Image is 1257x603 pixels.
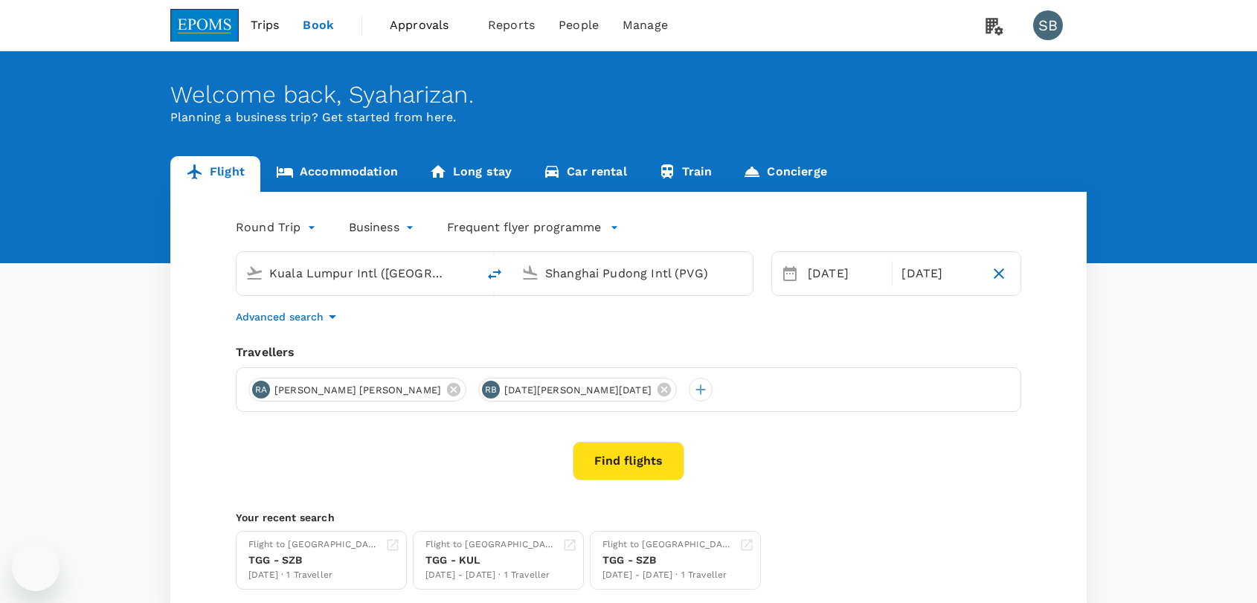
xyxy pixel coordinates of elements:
[602,538,733,552] div: Flight to [GEOGRAPHIC_DATA]
[447,219,619,236] button: Frequent flyer programme
[236,344,1021,361] div: Travellers
[573,442,684,480] button: Find flights
[425,538,556,552] div: Flight to [GEOGRAPHIC_DATA]
[12,544,60,591] iframe: Button to launch messaging window
[414,156,527,192] a: Long stay
[303,16,334,34] span: Book
[1033,10,1063,40] div: SB
[545,262,721,285] input: Going to
[251,16,280,34] span: Trips
[236,309,324,324] p: Advanced search
[349,216,417,239] div: Business
[425,568,556,583] div: [DATE] - [DATE] · 1 Traveller
[727,156,842,192] a: Concierge
[802,259,889,288] div: [DATE]
[236,216,319,239] div: Round Trip
[260,156,414,192] a: Accommodation
[390,16,464,34] span: Approvals
[477,257,512,292] button: delete
[623,16,668,34] span: Manage
[425,552,556,568] div: TGG - KUL
[896,259,983,288] div: [DATE]
[495,383,660,398] span: [DATE][PERSON_NAME][DATE]
[248,552,379,568] div: TGG - SZB
[466,271,469,274] button: Open
[248,568,379,583] div: [DATE] · 1 Traveller
[742,271,745,274] button: Open
[236,510,1021,525] p: Your recent search
[236,308,341,326] button: Advanced search
[478,378,677,402] div: RB[DATE][PERSON_NAME][DATE]
[170,9,239,42] img: EPOMS SDN BHD
[266,383,450,398] span: [PERSON_NAME] [PERSON_NAME]
[488,16,535,34] span: Reports
[248,378,466,402] div: RA[PERSON_NAME] [PERSON_NAME]
[252,381,270,399] div: RA
[170,109,1087,126] p: Planning a business trip? Get started from here.
[643,156,728,192] a: Train
[170,81,1087,109] div: Welcome back , Syaharizan .
[170,156,260,192] a: Flight
[559,16,599,34] span: People
[527,156,643,192] a: Car rental
[602,552,733,568] div: TGG - SZB
[447,219,601,236] p: Frequent flyer programme
[602,568,733,583] div: [DATE] - [DATE] · 1 Traveller
[269,262,446,285] input: Depart from
[248,538,379,552] div: Flight to [GEOGRAPHIC_DATA]
[482,381,500,399] div: RB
